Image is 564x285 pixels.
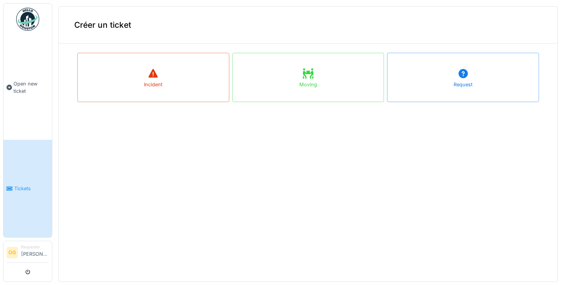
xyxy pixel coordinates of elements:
div: Créer un ticket [59,7,557,44]
div: Request [454,81,472,88]
img: Badge_color-CXgf-gQk.svg [16,8,39,31]
div: Incident [144,81,162,88]
span: Open new ticket [13,80,49,95]
li: [PERSON_NAME] [21,244,49,261]
div: Requester [21,244,49,250]
li: OG [7,247,18,258]
a: OG Requester[PERSON_NAME] [7,244,49,263]
a: Open new ticket [3,35,52,140]
a: Tickets [3,140,52,237]
div: Moving [299,81,317,88]
span: Tickets [14,185,49,192]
